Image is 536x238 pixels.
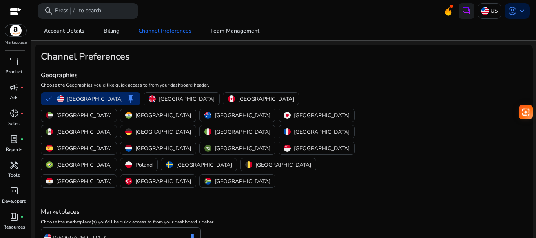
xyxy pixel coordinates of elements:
img: de.svg [125,128,132,135]
p: Marketplace [5,40,27,45]
span: keep [126,94,135,104]
span: Channel Preferences [139,28,191,34]
p: [GEOGRAPHIC_DATA] [294,111,350,120]
span: search [44,6,53,16]
h4: Marketplaces [41,208,527,216]
p: [GEOGRAPHIC_DATA] [215,177,270,185]
p: [GEOGRAPHIC_DATA] [67,95,123,103]
img: us.svg [481,7,489,15]
img: tr.svg [125,178,132,185]
p: Poland [135,161,153,169]
img: us.svg [57,95,64,102]
p: US [490,4,498,18]
span: Team Management [210,28,259,34]
h2: Channel Preferences [41,51,365,62]
img: es.svg [46,145,53,152]
p: Choose the Geographies you'd like quick access to from your dashboard header. [41,82,365,89]
p: [GEOGRAPHIC_DATA] [135,177,191,185]
img: fr.svg [284,128,291,135]
span: Billing [104,28,119,34]
span: account_circle [508,6,517,16]
span: fiber_manual_record [20,86,24,89]
p: [GEOGRAPHIC_DATA] [159,95,215,103]
span: Account Details [44,28,84,34]
span: / [70,7,77,15]
p: [GEOGRAPHIC_DATA] [176,161,232,169]
span: fiber_manual_record [20,138,24,141]
img: ae.svg [46,112,53,119]
img: za.svg [204,178,211,185]
span: book_4 [9,212,19,222]
span: fiber_manual_record [20,112,24,115]
p: [GEOGRAPHIC_DATA] [294,144,350,153]
p: [GEOGRAPHIC_DATA] [215,128,270,136]
p: [GEOGRAPHIC_DATA] [56,161,112,169]
p: Ads [10,94,18,101]
p: [GEOGRAPHIC_DATA] [56,177,112,185]
p: [GEOGRAPHIC_DATA] [135,128,191,136]
span: fiber_manual_record [20,215,24,218]
h4: Geographies [41,72,365,79]
p: [GEOGRAPHIC_DATA] [56,128,112,136]
img: it.svg [204,128,211,135]
img: sg.svg [284,145,291,152]
img: sa.svg [204,145,211,152]
img: in.svg [125,112,132,119]
p: [GEOGRAPHIC_DATA] [135,144,191,153]
p: [GEOGRAPHIC_DATA] [215,111,270,120]
img: se.svg [166,161,173,168]
p: Resources [3,223,25,231]
span: donut_small [9,109,19,118]
img: br.svg [46,161,53,168]
img: uk.svg [149,95,156,102]
img: be.svg [245,161,252,168]
span: inventory_2 [9,57,19,66]
img: amazon.svg [5,25,26,36]
p: Developers [2,198,26,205]
img: eg.svg [46,178,53,185]
img: nl.svg [125,145,132,152]
p: Choose the marketplace(s) you'd like quick access to from your dashboard sidebar. [41,218,527,225]
p: [GEOGRAPHIC_DATA] [294,128,350,136]
p: Product [5,68,22,75]
p: [GEOGRAPHIC_DATA] [255,161,311,169]
img: jp.svg [284,112,291,119]
p: [GEOGRAPHIC_DATA] [238,95,294,103]
p: [GEOGRAPHIC_DATA] [135,111,191,120]
p: Reports [6,146,22,153]
span: handyman [9,160,19,170]
p: Press to search [55,7,101,15]
img: ca.svg [228,95,235,102]
span: keyboard_arrow_down [517,6,527,16]
img: pl.svg [125,161,132,168]
p: [GEOGRAPHIC_DATA] [215,144,270,153]
p: Sales [8,120,20,127]
span: campaign [9,83,19,92]
p: Tools [8,172,20,179]
span: lab_profile [9,134,19,144]
img: au.svg [204,112,211,119]
img: mx.svg [46,128,53,135]
span: code_blocks [9,186,19,196]
p: [GEOGRAPHIC_DATA] [56,111,112,120]
p: [GEOGRAPHIC_DATA] [56,144,112,153]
